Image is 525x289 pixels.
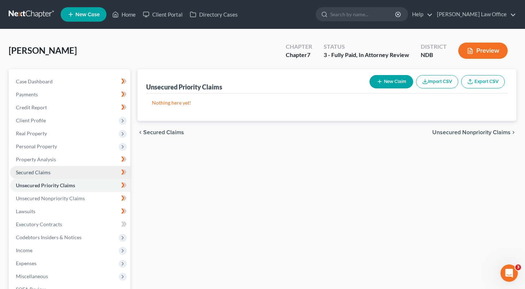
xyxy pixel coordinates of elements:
a: Help [408,8,433,21]
span: Property Analysis [16,156,56,162]
span: Real Property [16,130,47,136]
div: District [421,43,447,51]
button: chevron_left Secured Claims [137,130,184,135]
span: [PERSON_NAME] [9,45,77,56]
span: Secured Claims [16,169,51,175]
a: Property Analysis [10,153,130,166]
a: Payments [10,88,130,101]
span: Unsecured Nonpriority Claims [432,130,511,135]
a: Executory Contracts [10,218,130,231]
p: Nothing here yet! [152,99,502,106]
div: 3 - Fully Paid, In Attorney Review [324,51,409,59]
a: Case Dashboard [10,75,130,88]
a: Home [109,8,139,21]
div: Unsecured Priority Claims [146,83,222,91]
span: Secured Claims [143,130,184,135]
span: New Case [75,12,100,17]
a: Export CSV [461,75,505,88]
span: Unsecured Nonpriority Claims [16,195,85,201]
span: Lawsuits [16,208,35,214]
a: Unsecured Priority Claims [10,179,130,192]
a: Unsecured Nonpriority Claims [10,192,130,205]
button: Unsecured Nonpriority Claims chevron_right [432,130,516,135]
span: Expenses [16,260,36,266]
a: Client Portal [139,8,186,21]
iframe: Intercom live chat [500,264,518,282]
span: 3 [515,264,521,270]
span: Miscellaneous [16,273,48,279]
button: New Claim [369,75,413,88]
span: Personal Property [16,143,57,149]
a: [PERSON_NAME] Law Office [433,8,516,21]
div: Chapter [286,51,312,59]
span: Codebtors Insiders & Notices [16,234,82,240]
span: Unsecured Priority Claims [16,182,75,188]
a: Secured Claims [10,166,130,179]
button: Preview [458,43,508,59]
span: Case Dashboard [16,78,53,84]
span: Client Profile [16,117,46,123]
i: chevron_left [137,130,143,135]
span: Credit Report [16,104,47,110]
a: Credit Report [10,101,130,114]
a: Lawsuits [10,205,130,218]
a: Directory Cases [186,8,241,21]
span: 7 [307,51,310,58]
button: Import CSV [416,75,458,88]
div: NDB [421,51,447,59]
i: chevron_right [511,130,516,135]
span: Executory Contracts [16,221,62,227]
input: Search by name... [330,8,396,21]
span: Income [16,247,32,253]
div: Status [324,43,409,51]
span: Payments [16,91,38,97]
div: Chapter [286,43,312,51]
